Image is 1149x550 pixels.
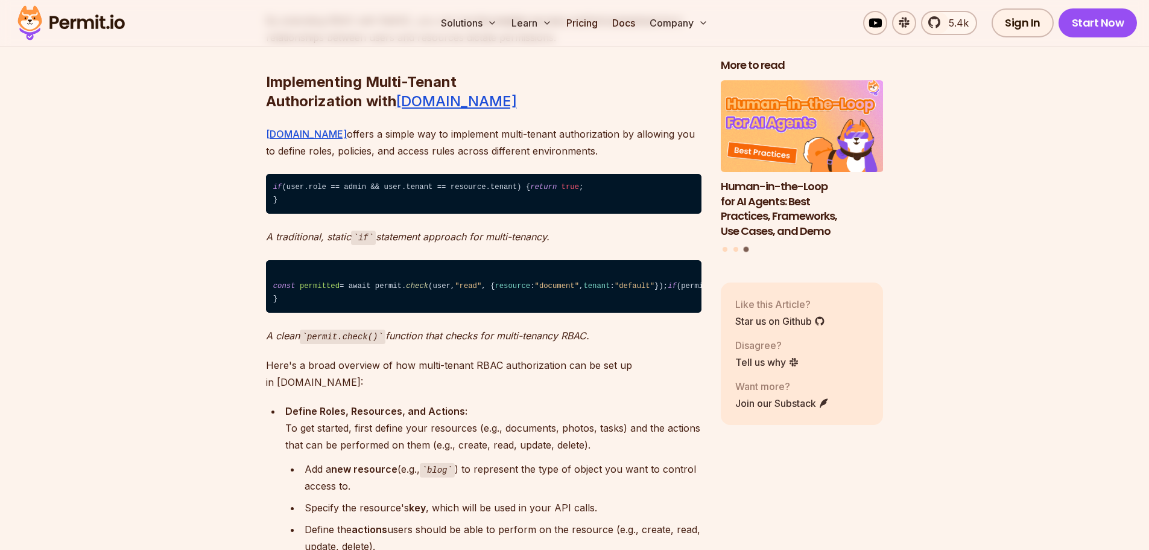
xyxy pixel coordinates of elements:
[583,282,610,290] span: tenant
[420,463,455,478] code: blog
[744,246,749,252] button: Go to slide 3
[535,282,580,290] span: "document"
[645,11,713,35] button: Company
[406,282,428,290] span: check
[735,313,825,328] a: Star us on Github
[266,126,701,159] p: offers a simple way to implement multi-tenant authorization by allowing you to define roles, poli...
[285,405,467,417] strong: Define Roles, Resources, and Actions:
[735,354,799,369] a: Tell us why
[1059,8,1138,37] a: Start Now
[921,11,977,35] a: 5.4k
[942,16,969,30] span: 5.4k
[409,502,426,514] strong: key
[396,92,517,110] a: [DOMAIN_NAME]
[735,379,829,393] p: Want more?
[735,296,825,311] p: Like this Article?
[721,179,884,238] h3: Human-in-the-Loop for AI Agents: Best Practices, Frameworks, Use Cases, and Demo
[507,11,557,35] button: Learn
[300,282,340,290] span: permitted
[436,11,502,35] button: Solutions
[266,357,701,391] p: Here's a broad overview of how multi-tenant RBAC authorization can be set up in [DOMAIN_NAME]:
[352,523,387,536] strong: actions
[562,11,603,35] a: Pricing
[273,183,282,191] span: if
[300,330,385,344] code: permit.check()
[266,24,701,111] h2: Implementing Multi-Tenant Authorization with
[721,80,884,254] div: Posts
[607,11,640,35] a: Docs
[723,246,727,251] button: Go to slide 1
[351,231,376,245] code: if
[273,282,296,290] span: const
[266,260,701,313] code: = await permit. (user, , { : , : }); (permitted) { ; }
[285,403,701,453] p: To get started, first define your resources (e.g., documents, photos, tasks) and the actions that...
[530,183,557,191] span: return
[721,58,884,73] h2: More to read
[721,80,884,239] a: Human-in-the-Loop for AI Agents: Best Practices, Frameworks, Use Cases, and DemoHuman-in-the-Loop...
[668,282,677,290] span: if
[331,463,397,475] strong: new resource
[12,2,130,43] img: Permit logo
[733,246,738,251] button: Go to slide 2
[266,231,351,243] em: A traditional, static
[735,395,829,410] a: Join our Substack
[305,499,701,516] div: Specify the resource's , which will be used in your API calls.
[455,282,481,290] span: "read"
[495,282,530,290] span: resource
[615,282,654,290] span: "default"
[721,80,884,239] li: 3 of 3
[305,461,701,495] div: Add a (e.g., ) to represent the type of object you want to control access to.
[266,174,701,214] code: (user.role == admin && user.tenant == resource.tenant) { ; }
[376,231,549,243] em: statement approach for multi-tenancy.
[721,80,884,172] img: Human-in-the-Loop for AI Agents: Best Practices, Frameworks, Use Cases, and Demo
[385,330,589,342] em: function that checks for multi-tenancy RBAC.
[266,330,300,342] em: A clean
[735,337,799,352] p: Disagree?
[992,8,1054,37] a: Sign In
[562,183,579,191] span: true
[266,128,347,140] a: [DOMAIN_NAME]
